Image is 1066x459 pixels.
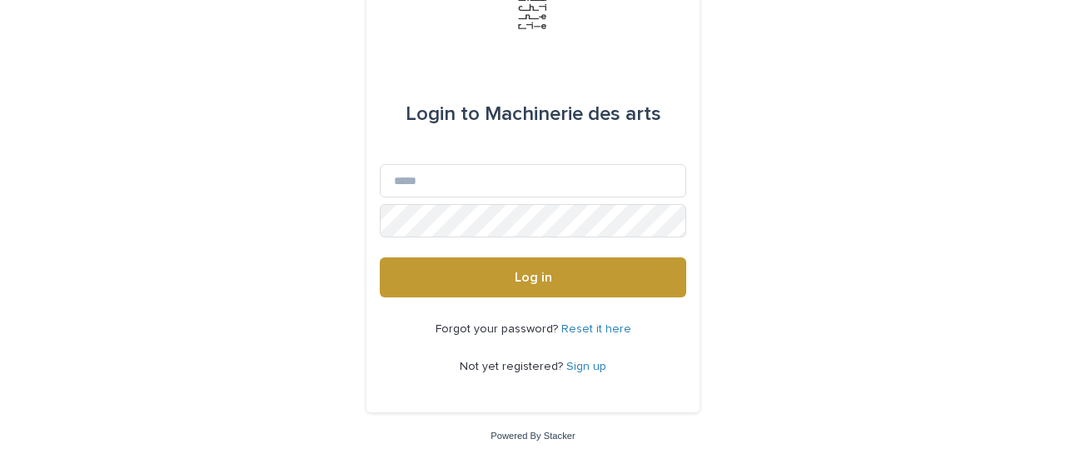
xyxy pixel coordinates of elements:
[460,361,566,372] span: Not yet registered?
[561,323,631,335] a: Reset it here
[406,104,480,124] span: Login to
[566,361,606,372] a: Sign up
[406,91,661,137] div: Machinerie des arts
[436,323,561,335] span: Forgot your password?
[515,271,552,284] span: Log in
[491,431,575,441] a: Powered By Stacker
[380,257,686,297] button: Log in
